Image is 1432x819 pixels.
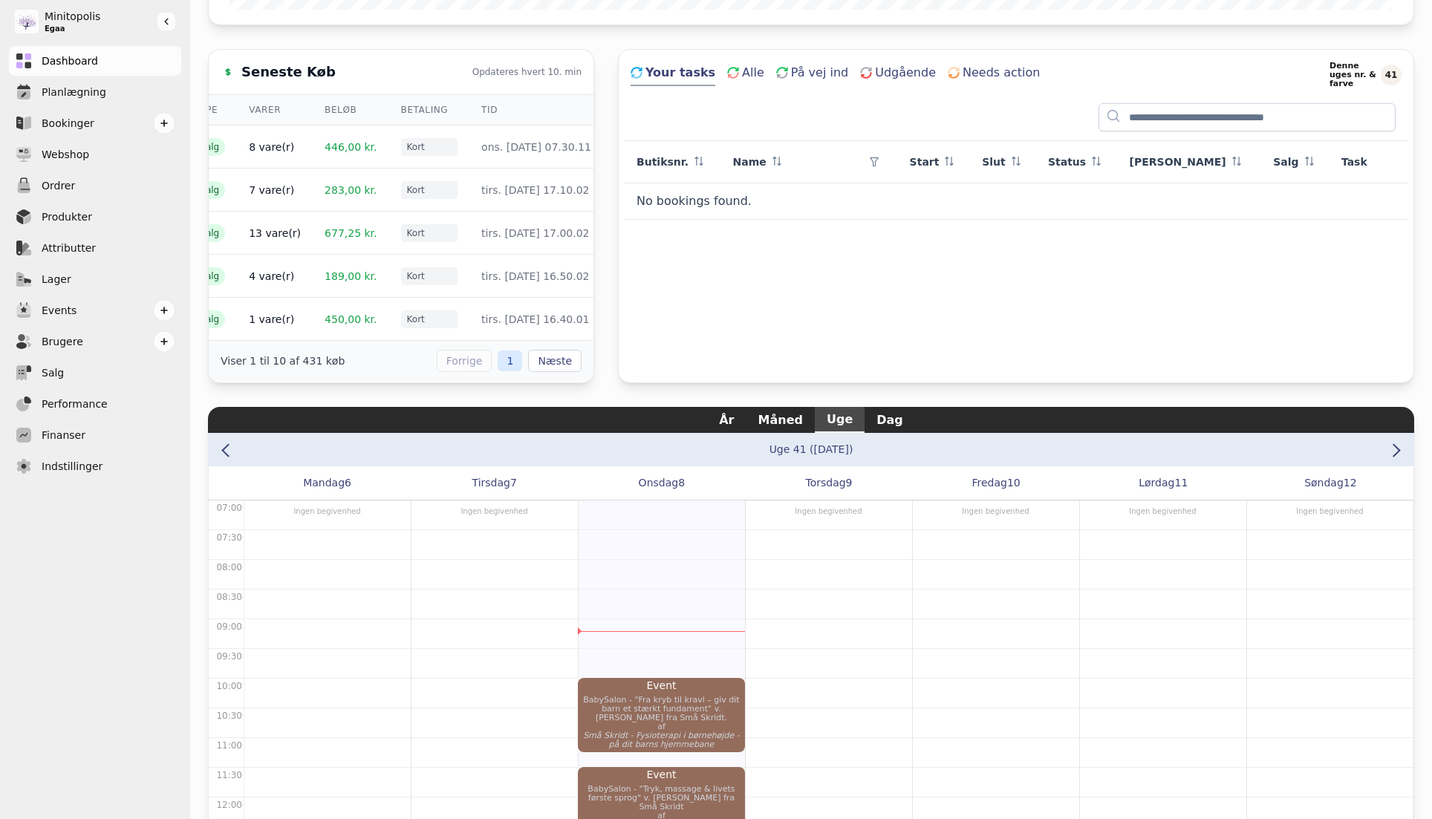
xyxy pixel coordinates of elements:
span: Slut [982,154,1006,169]
button: Go to month view [769,443,853,456]
span: Task [1341,154,1367,169]
td: tirs. [DATE] 16.50.02 [469,255,603,298]
span: 12 [1344,475,1357,491]
span: Salg [194,138,225,156]
span: Torsdag [805,475,845,491]
span: Indstillinger [42,459,102,474]
span: Performance [42,397,108,412]
th: Varer [237,95,313,125]
a: Performance [9,389,181,419]
a: Salg [9,358,181,388]
span: 677,25 kr. [325,227,377,239]
span: 283,00 kr. [325,184,377,196]
span: 08:30 [216,592,242,602]
span: 12:00 [216,800,242,810]
a: Dashboard [9,46,181,76]
span: Finanser [42,428,85,443]
button: Næste [528,350,582,372]
div: af [578,722,745,749]
div: Kort [401,224,458,242]
a: Planlægning [9,77,181,107]
span: Alle [742,64,764,82]
span: Webshop [42,147,89,163]
div: BabySalon - "Tryk, massage & livets første sprog" v. [PERSON_NAME] fra Små Skridt [578,785,745,812]
div: 1 vare(r) [249,312,301,327]
td: ons. [DATE] 07.30.11 [469,125,603,169]
a: Indstillinger [9,451,181,481]
span: Events [42,303,77,319]
button: Uge view [815,407,865,433]
span: [PERSON_NAME] [1130,154,1226,169]
span: 7 [510,475,517,491]
a: Attributter [9,233,181,263]
span: Bookinger [42,116,94,131]
td: No bookings found. [625,183,1407,220]
span: 07:00 [216,503,242,513]
span: Lørdag [1139,475,1174,491]
td: tirs. [DATE] 17.10.02 [469,169,603,212]
span: Udgående [875,64,936,82]
a: Brugere [9,327,181,356]
span: 446,00 kr. [325,141,377,153]
th: Type [182,95,237,125]
button: Previous week [218,439,238,460]
span: Salg [42,365,64,381]
div: 8 vare(r) [249,140,301,154]
div: 4 vare(r) [249,269,301,284]
span: Your tasks [645,64,715,82]
div: Ingen begivenhed [1084,500,1242,517]
button: På vej ind [776,64,848,86]
span: På vej ind [791,64,848,82]
button: Udgående [860,64,936,86]
span: Salg [194,181,225,199]
span: 11:00 [216,740,242,751]
span: 10:30 [216,711,242,721]
button: Next week [1384,439,1404,460]
span: Salg [194,267,225,285]
span: Status [1048,154,1086,169]
span: Lager [42,272,71,287]
div: Ingen begivenhed [917,500,1075,517]
td: tirs. [DATE] 16.40.01 [469,298,603,341]
div: BabySalon - "Fra kryb til kravl – giv dit barn et stærkt fundament" v. [PERSON_NAME] fra Små Skridt. [578,696,745,722]
div: Kort [401,310,458,328]
span: 08:00 [216,562,242,572]
div: Event [578,767,745,782]
div: Event [578,678,745,693]
div: Kort [401,181,458,199]
button: Needs action [948,64,1040,86]
div: Calendar views navigation [208,407,1414,433]
span: 10:00 [216,681,242,691]
a: Webshop [9,140,181,169]
span: 9 [846,475,853,491]
div: Viser 1 til 10 af 431 køb [221,353,345,368]
button: Dag view [865,407,915,433]
span: 09:30 [216,651,242,662]
a: Bookinger [9,108,181,138]
th: Beløb [313,95,388,125]
span: Salg [1273,154,1298,169]
button: Forrige [437,350,492,372]
th: Betaling [389,95,470,125]
span: Butiksnr. [637,154,689,169]
a: Produkter [9,202,181,232]
span: Salg [194,310,225,328]
span: Små Skridt - Fysioterapi i børnehøjde - på dit barns hjemmebane [583,731,740,749]
div: 13 vare(r) [249,226,301,241]
span: Mandag [303,475,345,491]
div: Ingen begivenhed [415,500,573,517]
button: Your tasks [631,64,715,86]
span: Needs action [963,64,1040,82]
div: Ingen begivenhed [749,500,908,517]
span: 450,00 kr. [325,313,377,325]
a: BabySalon - "Fra kryb til kravl – giv dit barn et stærkt fundament" v. [PERSON_NAME] fra Små Skri... [578,696,745,770]
div: Ingen begivenhed [1251,500,1409,517]
span: 8 [678,475,685,491]
button: År view [707,407,746,433]
span: Ordrer [42,178,75,194]
span: 1 [498,350,522,371]
span: Tirsdag [472,475,510,491]
span: 189,00 kr. [325,270,377,282]
h3: Seneste Køb [241,62,336,82]
span: 07:30 [216,532,242,543]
